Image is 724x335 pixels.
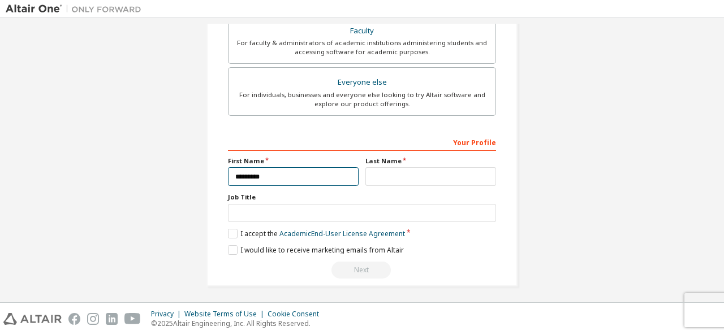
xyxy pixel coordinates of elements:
label: Last Name [365,156,496,166]
img: youtube.svg [124,313,141,325]
label: Job Title [228,193,496,202]
label: I accept the [228,229,405,238]
div: Website Terms of Use [184,310,268,319]
div: For individuals, businesses and everyone else looking to try Altair software and explore our prod... [235,90,489,108]
p: © 2025 Altair Engineering, Inc. All Rights Reserved. [151,319,326,328]
div: Privacy [151,310,184,319]
img: Altair One [6,3,147,15]
div: Your Profile [228,133,496,151]
img: facebook.svg [68,313,80,325]
div: Everyone else [235,75,489,90]
label: First Name [228,156,359,166]
div: Read and acccept EULA to continue [228,262,496,279]
a: Academic End-User License Agreement [279,229,405,238]
label: I would like to receive marketing emails from Altair [228,245,404,255]
img: linkedin.svg [106,313,118,325]
div: For faculty & administrators of academic institutions administering students and accessing softwa... [235,38,489,56]
div: Cookie Consent [268,310,326,319]
div: Faculty [235,23,489,39]
img: instagram.svg [87,313,99,325]
img: altair_logo.svg [3,313,62,325]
